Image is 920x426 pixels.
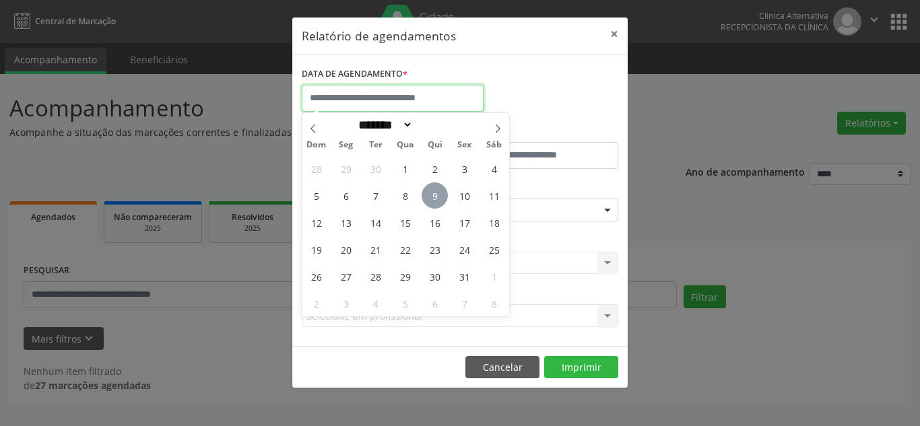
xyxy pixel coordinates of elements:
[303,182,329,209] span: Outubro 5, 2025
[451,290,478,316] span: Novembro 7, 2025
[420,141,450,149] span: Qui
[362,209,389,236] span: Outubro 14, 2025
[303,155,329,182] span: Setembro 28, 2025
[392,290,418,316] span: Novembro 5, 2025
[362,182,389,209] span: Outubro 7, 2025
[303,209,329,236] span: Outubro 12, 2025
[481,290,507,316] span: Novembro 8, 2025
[392,236,418,262] span: Outubro 22, 2025
[362,236,389,262] span: Outubro 21, 2025
[392,155,418,182] span: Outubro 1, 2025
[451,155,478,182] span: Outubro 3, 2025
[450,141,480,149] span: Sex
[362,263,389,289] span: Outubro 28, 2025
[601,17,628,50] button: Close
[481,155,507,182] span: Outubro 4, 2025
[392,263,418,289] span: Outubro 29, 2025
[333,290,359,316] span: Novembro 3, 2025
[480,141,509,149] span: Sáb
[392,209,418,236] span: Outubro 15, 2025
[333,209,359,236] span: Outubro 13, 2025
[413,118,457,132] input: Year
[422,182,448,209] span: Outubro 9, 2025
[463,121,618,142] label: ATÉ
[361,141,391,149] span: Ter
[362,290,389,316] span: Novembro 4, 2025
[333,236,359,262] span: Outubro 20, 2025
[302,141,331,149] span: Dom
[544,356,618,379] button: Imprimir
[302,64,407,85] label: DATA DE AGENDAMENTO
[465,356,539,379] button: Cancelar
[481,209,507,236] span: Outubro 18, 2025
[303,236,329,262] span: Outubro 19, 2025
[333,155,359,182] span: Setembro 29, 2025
[451,182,478,209] span: Outubro 10, 2025
[422,290,448,316] span: Novembro 6, 2025
[422,263,448,289] span: Outubro 30, 2025
[391,141,420,149] span: Qua
[451,263,478,289] span: Outubro 31, 2025
[481,236,507,262] span: Outubro 25, 2025
[362,155,389,182] span: Setembro 30, 2025
[422,209,448,236] span: Outubro 16, 2025
[354,118,413,132] select: Month
[333,182,359,209] span: Outubro 6, 2025
[481,263,507,289] span: Novembro 1, 2025
[303,290,329,316] span: Novembro 2, 2025
[422,155,448,182] span: Outubro 2, 2025
[451,209,478,236] span: Outubro 17, 2025
[481,182,507,209] span: Outubro 11, 2025
[302,27,456,44] h5: Relatório de agendamentos
[333,263,359,289] span: Outubro 27, 2025
[422,236,448,262] span: Outubro 23, 2025
[331,141,361,149] span: Seg
[303,263,329,289] span: Outubro 26, 2025
[451,236,478,262] span: Outubro 24, 2025
[392,182,418,209] span: Outubro 8, 2025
